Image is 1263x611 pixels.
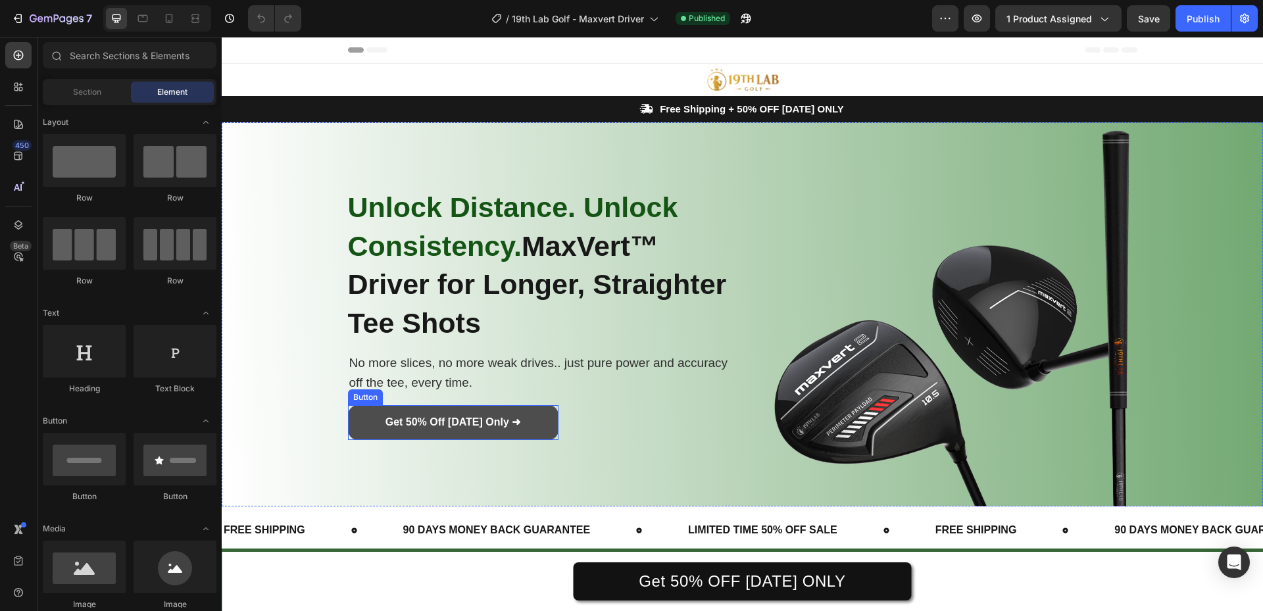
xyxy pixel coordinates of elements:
img: gempages_572659156960412487-8c3a9209-4050-42e4-bb74-6cb838167a76.png [532,86,916,470]
span: No more slices, no more weak drives.. just pure power and accuracy off the tee, every time. [128,319,507,353]
span: Published [689,12,725,24]
p: Get 50% OFF [DATE] ONLY [417,533,624,556]
span: / [506,12,509,26]
span: Toggle open [195,518,216,539]
span: Save [1138,13,1160,24]
button: 1 product assigned [995,5,1122,32]
p: Free Shipping + 50% OFF [DATE] ONLY [438,66,622,79]
iframe: Design area [222,37,1263,611]
span: Element [157,86,187,98]
div: FREE SHIPPING [1,483,85,504]
div: Button [129,354,159,366]
div: Publish [1187,12,1220,26]
button: 7 [5,5,98,32]
span: Toggle open [195,410,216,431]
div: Row [43,275,126,287]
span: Button [43,415,67,427]
div: LIMITED TIME 50% OFF SALE [465,483,617,504]
span: Section [73,86,101,98]
p: 7 [86,11,92,26]
div: Button [134,491,216,502]
div: Undo/Redo [248,5,301,32]
button: Publish [1176,5,1231,32]
div: Row [134,192,216,204]
div: Image [134,599,216,610]
span: Media [43,523,66,535]
span: 19th Lab Golf - Maxvert Driver [512,12,644,26]
span: Layout [43,116,68,128]
strong: MaxVert™ Driver for Longer, Straighter Tee Shots [126,193,505,302]
strong: Unlock Distance. Unlock Consistency. [126,155,457,225]
div: Open Intercom Messenger [1218,547,1250,578]
div: 450 [12,140,32,151]
span: Toggle open [195,112,216,133]
span: Toggle open [195,303,216,324]
div: FREE SHIPPING [712,483,797,504]
div: Beta [10,241,32,251]
p: 90 DAYS MONEY BACK GUARANTEE [893,484,1080,503]
a: Get 50% Off [DATE] Only ➜ [126,368,337,403]
div: Button [43,491,126,502]
div: Text Block [134,383,216,395]
strong: Get 50% Off [DATE] Only ➜ [164,379,299,391]
span: 1 product assigned [1006,12,1092,26]
span: Text [43,307,59,319]
p: 90 DAYS MONEY BACK GUARANTEE [182,484,369,503]
div: Row [43,192,126,204]
button: Save [1127,5,1170,32]
input: Search Sections & Elements [43,42,216,68]
div: Image [43,599,126,610]
div: Row [134,275,216,287]
img: gempages_572659156960412487-36ac3db1-2a92-4e04-bcca-5cde05e45aa4.png [480,27,561,59]
div: Heading [43,383,126,395]
a: Get 50% OFF [DATE] ONLY [351,525,689,564]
